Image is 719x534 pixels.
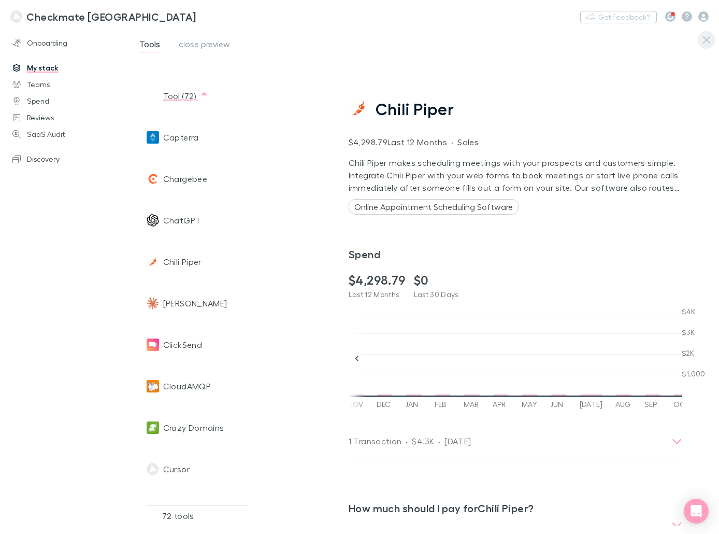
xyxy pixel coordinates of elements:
img: Capterra's Logo [147,131,159,144]
span: Chili Piper [376,99,454,119]
span: Chargebee [163,158,207,200]
span: Jun [551,400,567,409]
h3: How much should I pay for Chili Piper ? [349,502,663,514]
span: DocHub [163,490,195,531]
a: Discovery [2,151,134,167]
img: Chili Piper's Logo [349,99,369,119]
img: ClickSend's Logo [147,339,159,351]
a: SaaS Audit [2,126,134,143]
p: 1 Transaction [349,435,402,447]
span: Chili Piper [163,241,202,283]
span: $2K [682,349,706,357]
img: Checkmate New Zealand's Logo [10,10,22,23]
span: $4K [682,307,706,316]
h2: $0 [414,273,458,288]
span: ClickSend [163,324,202,366]
img: Crazy Domains's Logo [147,421,159,434]
button: Tool (72) [163,86,208,106]
a: Onboarding [2,35,134,51]
p: Sales [457,136,479,148]
span: $1,000 [682,370,706,378]
div: Online Appointment Scheduling Software [349,199,519,215]
span: Cursor [163,448,190,490]
span: [PERSON_NAME] [163,283,227,324]
span: Tools [139,39,160,52]
a: Teams [2,76,134,93]
img: Chili Piper's Logo [147,256,159,268]
span: Dec [377,400,393,409]
span: [DATE] [580,400,603,409]
img: Cursor AI's Logo [147,463,159,475]
div: Open Intercom Messenger [684,499,709,524]
p: $4.3K [412,435,434,447]
span: Apr [493,400,509,409]
p: Chili Piper makes scheduling meetings with your prospects and customers simple. Integrate Chili P... [349,157,682,193]
span: Sep [644,400,661,409]
span: Aug [615,400,632,409]
div: · [406,435,408,447]
button: Got Feedback? [580,11,657,23]
div: 1 Transaction·$4.3K·[DATE] [340,425,691,458]
span: close preview [179,39,230,52]
h3: Checkmate [GEOGRAPHIC_DATA] [26,10,196,23]
span: Capterra [163,117,199,158]
img: ChatGPT's Logo [147,214,159,227]
p: $4,298.79 Last 12 Months [349,136,447,148]
a: My stack [2,60,134,76]
img: DocHub - Sign & Edit PDFs for G Suite's Logo [147,504,159,517]
p: [DATE] [444,435,471,447]
h3: Spend [349,248,682,260]
span: May [522,400,538,409]
span: Last 30 Days [414,290,458,299]
a: Chili Piper [349,99,682,119]
span: Crazy Domains [163,407,224,448]
span: Feb [435,400,451,409]
div: · [438,435,440,447]
span: Last 12 Months [349,290,399,299]
span: ChatGPT [163,200,202,241]
div: · [451,136,453,148]
img: Chargebee's Logo [147,173,159,185]
a: Reviews [2,109,134,126]
span: Jan [406,400,422,409]
a: Checkmate [GEOGRAPHIC_DATA] [4,4,203,29]
img: CloudAMQP's Logo [147,380,159,392]
h2: $4,298.79 [349,273,406,288]
span: Mar [464,400,480,409]
span: CloudAMQP [163,366,211,407]
span: $3K [682,328,706,336]
a: Spend [2,93,134,109]
span: Oct [673,400,691,409]
img: Claude's Logo [147,297,159,310]
div: 72 tools [146,505,249,526]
